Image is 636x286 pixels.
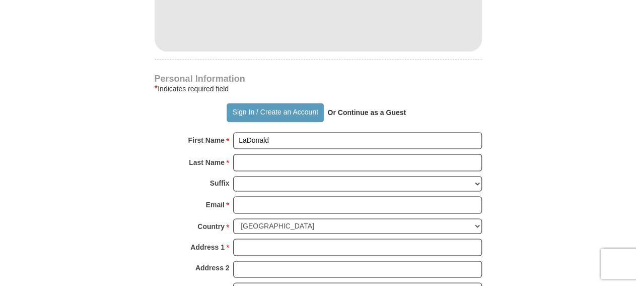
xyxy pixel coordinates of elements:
strong: Address 2 [195,261,230,275]
strong: Address 1 [190,240,225,254]
div: Indicates required field [155,83,482,95]
strong: Suffix [210,176,230,190]
strong: Email [206,198,225,212]
strong: Country [197,219,225,234]
strong: First Name [188,133,225,147]
button: Sign In / Create an Account [227,103,324,122]
strong: Or Continue as a Guest [327,108,406,117]
h4: Personal Information [155,75,482,83]
strong: Last Name [189,155,225,169]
